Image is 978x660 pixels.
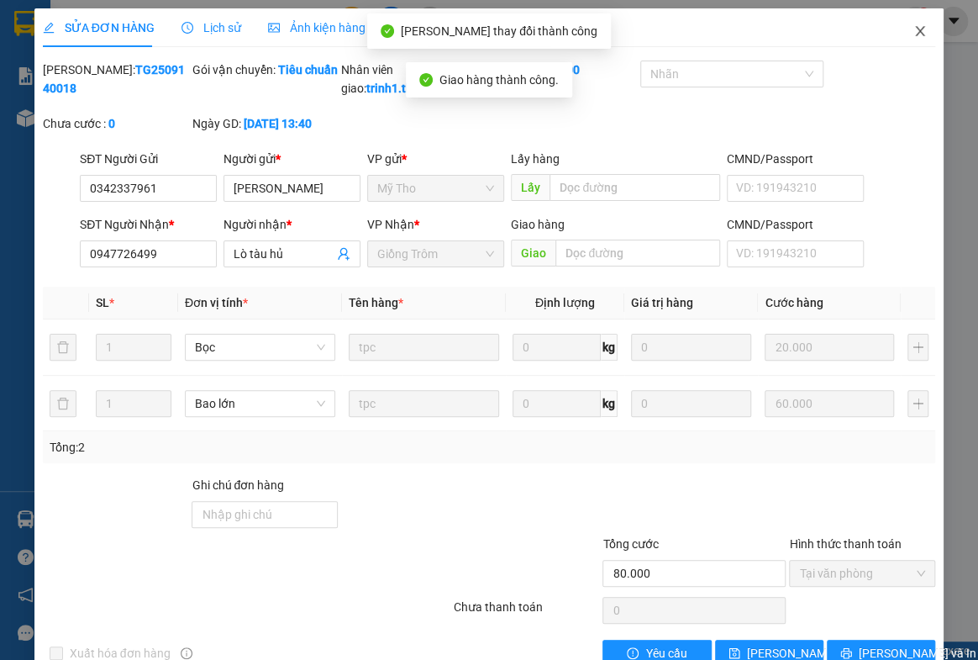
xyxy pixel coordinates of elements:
[549,174,720,201] input: Dọc đường
[50,334,76,361] button: delete
[491,61,637,79] div: Cước rồi :
[419,73,433,87] span: check-circle
[401,24,597,38] span: [PERSON_NAME] thay đổi thành công
[96,296,109,309] span: SL
[631,390,751,417] input: 0
[181,22,193,34] span: clock-circle
[907,390,928,417] button: plus
[268,22,280,34] span: picture
[80,215,217,234] div: SĐT Người Nhận
[439,73,559,87] span: Giao hàng thành công.
[341,61,487,98] div: Nhân viên giao:
[367,150,504,168] div: VP gửi
[511,218,565,231] span: Giao hàng
[631,296,693,309] span: Giá trị hàng
[727,150,864,168] div: CMND/Passport
[913,24,927,38] span: close
[223,150,360,168] div: Người gửi
[349,390,499,417] input: VD: Bàn, Ghế
[195,391,325,416] span: Bao lớn
[50,390,76,417] button: delete
[192,478,284,492] label: Ghi chú đơn hàng
[511,152,560,166] span: Lấy hàng
[727,215,864,234] div: CMND/Passport
[185,296,248,309] span: Đơn vị tính
[181,21,241,34] span: Lịch sử
[602,537,658,551] span: Tổng cước
[243,117,311,130] b: [DATE] 13:40
[192,114,338,133] div: Ngày GD:
[195,335,325,360] span: Bọc
[765,296,823,309] span: Cước hàng
[535,296,595,309] span: Định lượng
[367,218,414,231] span: VP Nhận
[43,22,55,34] span: edit
[223,215,360,234] div: Người nhận
[50,438,379,457] div: Tổng: 2
[108,117,115,130] b: 0
[192,61,338,79] div: Gói vận chuyển:
[43,21,155,34] span: SỬA ĐƠN HÀNG
[452,598,602,627] div: Chưa thanh toán
[268,21,365,34] span: Ảnh kiện hàng
[896,8,944,55] button: Close
[601,334,618,361] span: kg
[43,114,189,133] div: Chưa cước :
[80,150,217,168] div: SĐT Người Gửi
[377,241,494,267] span: Giồng Trôm
[366,82,452,95] b: trinh1.thaochau
[631,334,751,361] input: 0
[907,334,928,361] button: plus
[789,537,901,551] label: Hình thức thanh toán
[511,174,549,201] span: Lấy
[511,240,555,267] span: Giao
[192,501,338,528] input: Ghi chú đơn hàng
[765,334,894,361] input: 0
[601,390,618,417] span: kg
[799,561,925,586] span: Tại văn phòng
[43,61,189,98] div: [PERSON_NAME]:
[377,176,494,201] span: Mỹ Tho
[181,647,192,659] span: info-circle
[349,334,499,361] input: VD: Bàn, Ghế
[277,63,337,77] b: Tiêu chuẩn
[337,247,350,261] span: user-add
[381,24,394,38] span: check-circle
[765,390,894,417] input: 0
[349,296,403,309] span: Tên hàng
[555,240,720,267] input: Dọc đường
